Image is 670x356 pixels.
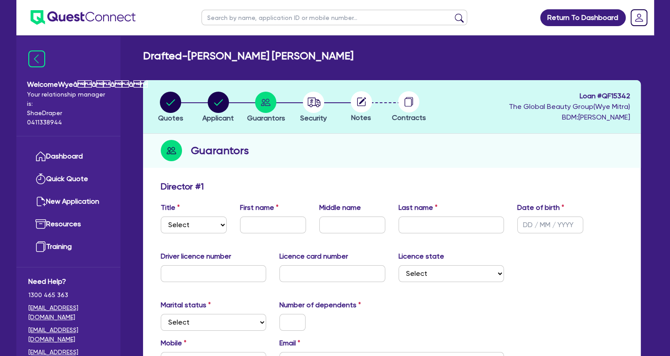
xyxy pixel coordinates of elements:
[399,202,438,213] label: Last name
[240,202,279,213] label: First name
[540,9,626,26] a: Return To Dashboard
[28,213,108,236] a: Resources
[392,113,426,122] span: Contracts
[161,202,180,213] label: Title
[28,325,108,344] a: [EMAIL_ADDRESS][DOMAIN_NAME]
[35,196,46,207] img: new-application
[31,10,136,25] img: quest-connect-logo-blue
[509,112,630,123] span: BDM: [PERSON_NAME]
[158,91,184,124] button: Quotes
[247,114,285,122] span: Guarantors
[201,10,467,25] input: Search by name, application ID or mobile number...
[300,114,327,122] span: Security
[28,236,108,258] a: Training
[28,276,108,287] span: Need Help?
[509,102,630,111] span: The Global Beauty Group ( Wye​​​​ Mitra )
[517,217,583,233] input: DD / MM / YYYY
[28,290,108,300] span: 1300 465 363
[161,338,186,348] label: Mobile
[351,113,371,122] span: Notes
[35,219,46,229] img: resources
[28,145,108,168] a: Dashboard
[35,241,46,252] img: training
[161,140,182,161] img: step-icon
[161,251,231,262] label: Driver licence number
[28,190,108,213] a: New Application
[161,181,204,192] h3: Director # 1
[28,50,45,67] img: icon-menu-close
[27,90,110,127] span: Your relationship manager is: Shae Draper 0411338944
[279,338,300,348] label: Email
[300,91,327,124] button: Security
[28,168,108,190] a: Quick Quote
[246,91,285,124] button: Guarantors
[627,6,651,29] a: Dropdown toggle
[202,114,234,122] span: Applicant
[319,202,361,213] label: Middle name
[158,114,183,122] span: Quotes
[279,251,348,262] label: Licence card number
[191,143,249,159] h2: Guarantors
[509,91,630,101] span: Loan # QF15342
[143,50,353,62] h2: Drafted - [PERSON_NAME] [PERSON_NAME]
[517,202,564,213] label: Date of birth
[161,300,211,310] label: Marital status
[35,174,46,184] img: quick-quote
[27,79,110,90] span: Welcome Wyeââââ
[28,303,108,322] a: [EMAIL_ADDRESS][DOMAIN_NAME]
[399,251,444,262] label: Licence state
[279,300,361,310] label: Number of dependents
[202,91,234,124] button: Applicant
